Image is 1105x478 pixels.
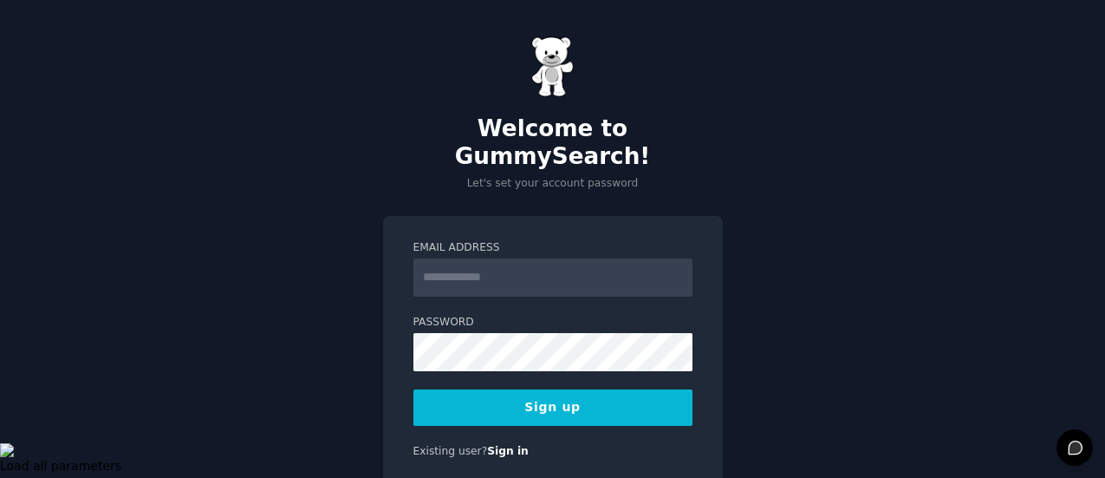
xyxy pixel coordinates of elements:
p: Let's set your account password [383,176,723,192]
label: Email Address [413,240,692,256]
h2: Welcome to GummySearch! [383,115,723,170]
img: Gummy Bear [531,36,575,97]
label: Password [413,315,692,331]
span: Existing user? [413,445,488,457]
a: Sign in [487,445,529,457]
button: Sign up [413,390,692,426]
